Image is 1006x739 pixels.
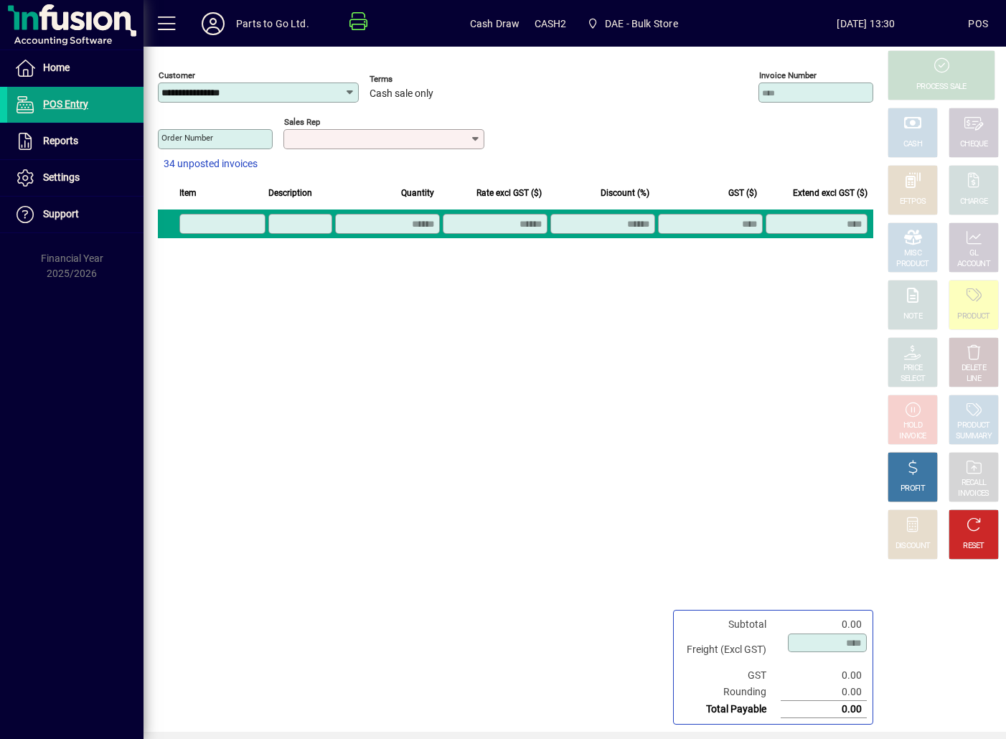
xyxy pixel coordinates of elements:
[900,197,926,207] div: EFTPOS
[960,197,988,207] div: CHARGE
[896,259,929,270] div: PRODUCT
[158,151,263,177] button: 34 unposted invoices
[159,70,195,80] mat-label: Customer
[903,139,922,150] div: CASH
[958,489,989,499] div: INVOICES
[901,374,926,385] div: SELECT
[957,259,990,270] div: ACCOUNT
[680,701,781,718] td: Total Payable
[164,156,258,171] span: 34 unposted invoices
[781,616,867,633] td: 0.00
[957,311,989,322] div: PRODUCT
[764,12,969,35] span: [DATE] 13:30
[899,431,926,442] div: INVOICE
[535,12,567,35] span: CASH2
[476,185,542,201] span: Rate excl GST ($)
[179,185,197,201] span: Item
[957,420,989,431] div: PRODUCT
[190,11,236,37] button: Profile
[7,160,144,196] a: Settings
[7,197,144,232] a: Support
[43,62,70,73] span: Home
[401,185,434,201] span: Quantity
[963,541,984,552] div: RESET
[960,139,987,150] div: CHEQUE
[236,12,309,35] div: Parts to Go Ltd.
[680,616,781,633] td: Subtotal
[43,171,80,183] span: Settings
[967,374,981,385] div: LINE
[268,185,312,201] span: Description
[601,185,649,201] span: Discount (%)
[605,12,678,35] span: DAE - Bulk Store
[759,70,817,80] mat-label: Invoice number
[903,363,923,374] div: PRICE
[580,11,683,37] span: DAE - Bulk Store
[968,12,988,35] div: POS
[470,12,520,35] span: Cash Draw
[161,133,213,143] mat-label: Order number
[903,311,922,322] div: NOTE
[284,117,320,127] mat-label: Sales rep
[916,82,967,93] div: PROCESS SALE
[43,98,88,110] span: POS Entry
[370,88,433,100] span: Cash sale only
[370,75,456,84] span: Terms
[781,701,867,718] td: 0.00
[781,684,867,701] td: 0.00
[680,667,781,684] td: GST
[903,420,922,431] div: HOLD
[895,541,930,552] div: DISCOUNT
[793,185,868,201] span: Extend excl GST ($)
[969,248,979,259] div: GL
[781,667,867,684] td: 0.00
[962,363,986,374] div: DELETE
[7,50,144,86] a: Home
[962,478,987,489] div: RECALL
[680,684,781,701] td: Rounding
[7,123,144,159] a: Reports
[904,248,921,259] div: MISC
[728,185,757,201] span: GST ($)
[901,484,925,494] div: PROFIT
[680,633,781,667] td: Freight (Excl GST)
[956,431,992,442] div: SUMMARY
[43,208,79,220] span: Support
[43,135,78,146] span: Reports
